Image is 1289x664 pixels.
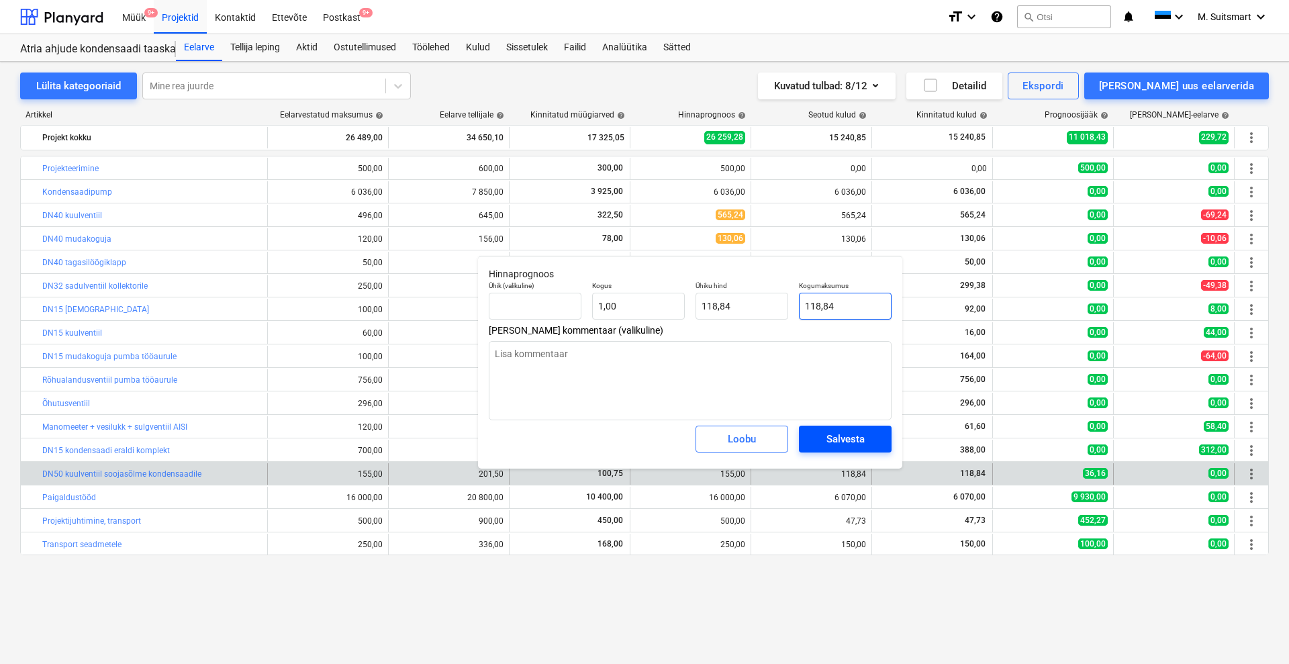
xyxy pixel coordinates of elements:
div: Salvesta [826,430,865,448]
div: 130,06 [757,234,866,244]
button: Otsi [1017,5,1111,28]
div: 15 240,85 [757,127,866,148]
span: 100,75 [596,469,624,478]
span: 0,00 [1208,491,1229,502]
span: M. Suitsmart [1198,11,1251,22]
span: 756,00 [959,375,987,384]
a: Sätted [655,34,699,61]
span: 0,00 [1208,538,1229,549]
span: 0,00 [1088,303,1108,314]
span: Rohkem tegevusi [1243,254,1259,271]
span: 0,00 [1088,256,1108,267]
a: DN40 tagasilöögiklapp [42,258,126,267]
span: 450,00 [596,516,624,525]
span: 0,00 [1208,186,1229,197]
span: Rohkem tegevusi [1243,348,1259,365]
i: keyboard_arrow_down [1253,9,1269,25]
div: Artikkel [20,110,269,120]
div: 60,00 [273,328,383,338]
span: 100,00 [1078,538,1108,549]
span: Rohkem tegevusi [1243,513,1259,529]
i: format_size [947,9,963,25]
span: Rohkem tegevusi [1243,184,1259,200]
span: help [856,111,867,120]
div: 0,00 [757,164,866,173]
a: DN15 [DEMOGRAPHIC_DATA] [42,305,149,314]
span: 0,00 [1088,444,1108,455]
p: Ühik (valikuline) [489,281,581,293]
a: DN40 kuulventiil [42,211,102,220]
div: 118,84 [757,469,866,479]
span: 0,00 [1088,327,1108,338]
a: DN32 sadulventiil kollektorile [42,281,148,291]
span: 50,00 [963,257,987,267]
div: Eelarve [176,34,222,61]
div: 500,00 [720,516,745,526]
span: Rohkem tegevusi [1243,419,1259,435]
a: Failid [556,34,594,61]
span: 10 400,00 [585,492,624,502]
i: keyboard_arrow_down [963,9,980,25]
div: Eelarvestatud maksumus [280,110,383,120]
button: Kuvatud tulbad:8/12 [758,73,896,99]
i: Abikeskus [990,9,1004,25]
span: Rohkem tegevusi [1243,130,1259,146]
a: Projektijuhtimine, transport [42,516,141,526]
i: notifications [1122,9,1135,25]
div: Hinnaprognoos [678,110,746,120]
a: Aktid [288,34,326,61]
div: 155,00 [273,469,383,479]
span: 0,00 [1208,515,1229,526]
div: Projekt kokku [42,127,262,148]
div: 150,00 [757,540,866,549]
div: Ekspordi [1022,77,1063,95]
a: DN15 kondensaadi eraldi komplekt [42,446,170,455]
span: [PERSON_NAME] kommentaar (valikuline) [489,325,892,336]
a: DN15 mudakoguja pumba tööaurule [42,352,177,361]
div: 26 489,00 [273,127,383,148]
span: 9+ [359,8,373,17]
div: 201,50 [479,469,504,479]
span: 6 070,00 [952,492,987,502]
a: Projekteerimine [42,164,99,173]
span: 296,00 [959,398,987,408]
span: 0,00 [1088,350,1108,361]
div: 296,00 [273,399,383,408]
div: 16 000,00 [273,493,383,502]
span: 322,50 [596,210,624,220]
span: 164,00 [959,351,987,361]
div: 500,00 [273,164,383,173]
span: 0,00 [1088,397,1108,408]
button: [PERSON_NAME] uus eelarverida [1084,73,1269,99]
a: Õhutusventiil [42,399,90,408]
div: Lülita kategooriaid [36,77,121,95]
div: [PERSON_NAME]-eelarve [1130,110,1229,120]
span: 47,73 [963,516,987,525]
div: 565,24 [757,211,866,220]
div: 6 036,00 [714,187,745,197]
a: Sissetulek [498,34,556,61]
span: 92,00 [963,304,987,314]
div: Kulud [458,34,498,61]
span: help [977,111,988,120]
button: Loobu [696,426,788,453]
div: 7 850,00 [472,187,504,197]
span: 16,00 [963,328,987,337]
a: DN15 kuulventiil [42,328,102,338]
div: Kinnitatud kulud [916,110,988,120]
span: help [1098,111,1108,120]
button: Lülita kategooriaid [20,73,137,99]
div: 250,00 [273,281,383,291]
div: Kuvatud tulbad : 8/12 [774,77,879,95]
span: 58,40 [1204,421,1229,432]
span: 565,24 [716,209,745,220]
span: 0,00 [1088,233,1108,244]
a: DN50 kuulventiil soojasõlme kondensaadile [42,469,201,479]
span: help [735,111,746,120]
span: 61,60 [963,422,987,431]
i: keyboard_arrow_down [1171,9,1187,25]
div: 500,00 [273,516,383,526]
div: Eelarve tellijale [440,110,504,120]
div: Loobu [728,430,756,448]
